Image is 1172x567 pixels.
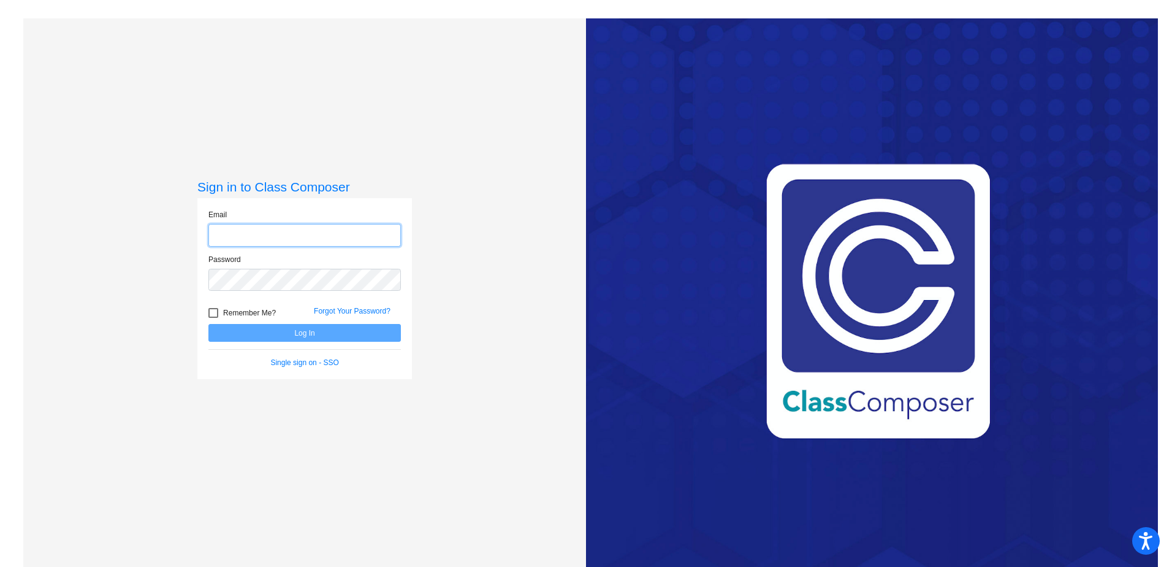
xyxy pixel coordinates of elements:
a: Single sign on - SSO [270,358,338,367]
button: Log In [208,324,401,342]
span: Remember Me? [223,306,276,320]
a: Forgot Your Password? [314,307,390,315]
h3: Sign in to Class Composer [197,179,412,195]
label: Email [208,209,227,220]
label: Password [208,254,241,265]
